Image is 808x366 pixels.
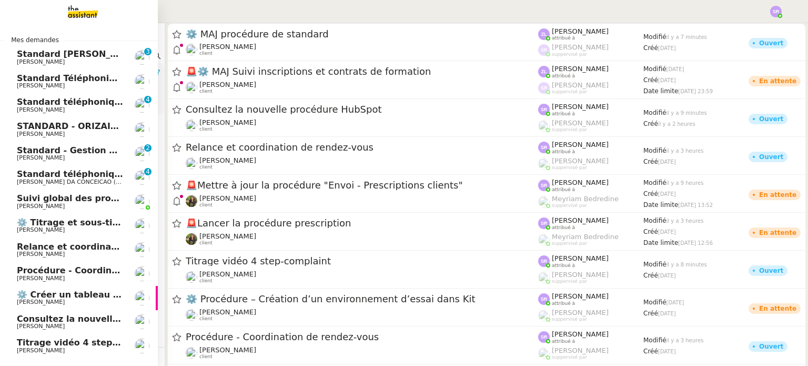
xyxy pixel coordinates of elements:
[17,217,248,227] span: ⚙️ Titrage et sous-titrage multilingue des vidéos
[658,311,676,316] span: [DATE]
[552,316,587,322] span: suppervisé par
[658,273,676,279] span: [DATE]
[538,331,550,343] img: svg
[643,261,666,268] span: Modifié
[186,156,538,170] app-user-detailed-label: client
[146,48,150,57] p: 3
[658,349,676,354] span: [DATE]
[17,242,206,252] span: Relance et coordination de rendez-vous
[666,110,707,116] span: il y a 9 minutes
[759,40,783,46] div: Ouvert
[17,265,212,275] span: Procédure - Coordination de rendez-vous
[538,141,643,154] app-user-label: attribué à
[658,77,676,83] span: [DATE]
[17,58,65,65] span: [PERSON_NAME]
[186,233,197,245] img: 59e8fd3f-8fb3-40bf-a0b4-07a768509d6a
[552,111,575,117] span: attribué à
[552,179,609,186] span: [PERSON_NAME]
[759,343,783,350] div: Ouvert
[538,330,643,344] app-user-label: attribué à
[552,339,575,344] span: attribué à
[658,229,676,235] span: [DATE]
[643,348,658,355] span: Créé
[186,346,538,360] app-user-detailed-label: client
[538,158,550,170] img: users%2FoFdbodQ3TgNoWt9kP3GXAs5oaCq1%2Favatar%2Fprofile-pic.png
[538,66,550,77] img: svg
[186,66,197,77] span: 🚨
[199,88,213,94] span: client
[538,271,643,284] app-user-label: suppervisé par
[538,179,643,192] app-user-label: attribué à
[199,346,256,354] span: [PERSON_NAME]
[17,131,65,137] span: [PERSON_NAME]
[552,43,609,51] span: [PERSON_NAME]
[186,294,538,304] span: ⚙️ Procédure – Création d’un environnement d’essai dans Kit
[643,190,658,197] span: Créé
[144,48,151,55] nz-badge-sup: 3
[552,292,609,300] span: [PERSON_NAME]
[643,109,666,116] span: Modifié
[144,144,151,152] nz-badge-sup: 2
[643,228,658,235] span: Créé
[135,74,149,89] img: users%2FrssbVgR8pSYriYNmUDKzQX9syo02%2Favatar%2Fb215b948-7ecd-4adc-935c-e0e4aeaee93e
[135,194,149,209] img: users%2FoFdbodQ3TgNoWt9kP3GXAs5oaCq1%2Favatar%2Fprofile-pic.png
[199,126,213,132] span: client
[199,232,256,240] span: [PERSON_NAME]
[643,120,658,127] span: Créé
[199,270,256,278] span: [PERSON_NAME]
[552,165,587,171] span: suppervisé par
[17,121,204,131] span: STANDARD - ORIZAIR - septembre 2025
[643,337,666,344] span: Modifié
[666,218,704,224] span: il y a 3 heures
[17,169,126,179] span: Standard téléphonique
[666,34,707,40] span: il y a 7 minutes
[199,51,213,56] span: client
[135,122,149,137] img: users%2FC9SBsJ0duuaSgpQFj5LgoEX8n0o2%2Favatar%2Fec9d51b8-9413-4189-adfb-7be4d8c96a3c
[186,270,538,284] app-user-detailed-label: client
[186,256,538,266] span: Titrage vidéo 4 step-complaint
[643,299,666,306] span: Modifié
[146,144,150,154] p: 2
[538,293,550,305] img: svg
[186,67,538,76] span: ⚙️ MAJ Suivi inscriptions et contrats de formation
[186,217,197,229] span: 🚨
[538,157,643,171] app-user-label: suppervisé par
[552,89,587,95] span: suppervisé par
[186,219,538,228] span: Lancer la procédure prescription
[186,81,538,94] app-user-detailed-label: client
[17,314,214,324] span: Consultez la nouvelle procédure HubSpot
[186,332,538,342] span: Procédure - Coordination de rendez-vous
[17,323,65,330] span: [PERSON_NAME]
[146,168,150,177] p: 4
[17,49,142,59] span: Standard [PERSON_NAME]
[199,156,256,164] span: [PERSON_NAME]
[643,310,658,317] span: Créé
[643,272,658,279] span: Créé
[186,43,538,56] app-user-detailed-label: client
[538,44,550,56] img: svg
[678,88,713,94] span: [DATE] 23:59
[552,127,587,133] span: suppervisé par
[538,255,550,267] img: svg
[643,201,678,209] span: Date limite
[17,275,65,282] span: [PERSON_NAME]
[643,217,666,224] span: Modifié
[538,272,550,283] img: users%2FoFdbodQ3TgNoWt9kP3GXAs5oaCq1%2Favatar%2Fprofile-pic.png
[658,45,676,51] span: [DATE]
[135,170,149,185] img: users%2FhitvUqURzfdVsA8TDJwjiRfjLnH2%2Favatar%2Flogo-thermisure.png
[186,194,538,208] app-user-detailed-label: client
[135,98,149,113] img: users%2FRcIDm4Xn1TPHYwgLThSv8RQYtaM2%2Favatar%2F95761f7a-40c3-4bb5-878d-fe785e6f95b2
[538,195,643,209] app-user-label: suppervisé par
[552,119,609,127] span: [PERSON_NAME]
[538,142,550,153] img: svg
[538,103,643,116] app-user-label: attribué à
[552,73,575,79] span: attribué à
[135,266,149,281] img: users%2FpftfpH3HWzRMeZpe6E7kXDgO5SJ3%2Favatar%2Fa3cc7090-f8ed-4df9-82e0-3c63ac65f9dd
[759,154,783,160] div: Ouvert
[199,81,256,88] span: [PERSON_NAME]
[538,120,550,132] img: users%2FoFdbodQ3TgNoWt9kP3GXAs5oaCq1%2Favatar%2Fprofile-pic.png
[186,232,538,246] app-user-detailed-label: client
[666,262,707,268] span: il y a 8 minutes
[552,187,575,193] span: attribué à
[17,73,270,83] span: Standard Téléphonique - [PERSON_NAME]/Addingwell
